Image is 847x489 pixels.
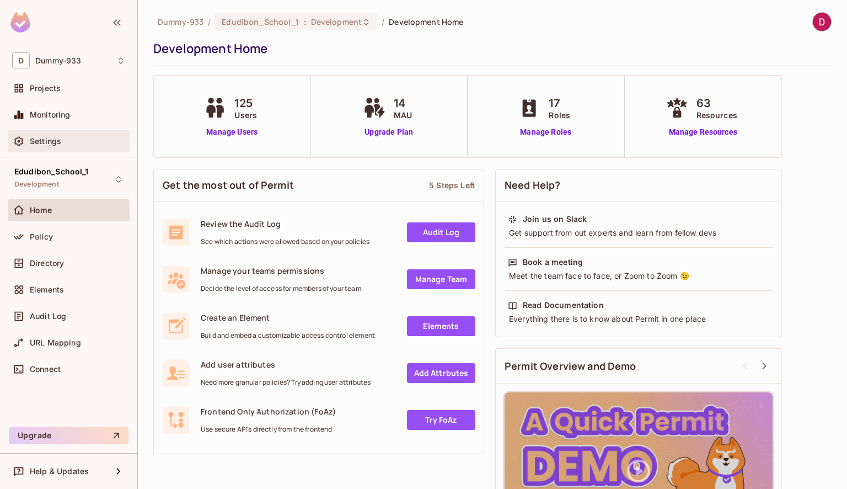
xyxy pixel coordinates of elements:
[696,109,737,121] span: Resources
[201,219,369,229] span: Review the Audit Log
[30,467,89,476] span: Help & Updates
[163,178,294,192] span: Get the most out of Permit
[407,316,475,336] a: Elements
[394,95,412,111] span: 14
[201,331,375,340] span: Build and embed a customizable access control element
[382,17,384,27] li: /
[201,378,371,387] span: Need more granular policies? Try adding user attributes
[30,84,61,93] span: Projects
[394,109,412,121] span: MAU
[508,313,769,325] div: Everything there is to know about Permit in one place
[696,95,737,111] span: 63
[208,17,211,27] li: /
[505,359,636,373] span: Permit Overview and Demo
[311,17,362,27] span: Development
[30,365,61,374] span: Connect
[663,126,743,138] a: Manage Resources
[201,359,371,370] span: Add user attributes
[158,17,203,27] span: the active workspace
[10,12,30,33] img: SReyMgAAAABJRU5ErkJggg==
[30,206,52,215] span: Home
[429,180,475,190] div: 5 Steps Left
[505,178,561,192] span: Need Help?
[389,17,463,27] span: Development Home
[201,237,369,246] span: See which actions were allowed based on your policies
[508,270,769,281] div: Meet the team face to face, or Zoom to Zoom 😉
[523,257,583,268] div: Book a meeting
[508,227,769,238] div: Get support from out experts and learn from fellow devs
[407,410,475,430] a: Try FoAz
[14,180,59,189] span: Development
[30,232,53,241] span: Policy
[549,95,570,111] span: 17
[303,18,307,26] span: :
[201,265,361,276] span: Manage your teams permissions
[201,126,262,138] a: Manage Users
[361,126,417,138] a: Upgrade Plan
[30,137,61,146] span: Settings
[9,427,128,444] button: Upgrade
[35,56,81,65] span: Workspace: Dummy-933
[407,222,475,242] a: Audit Log
[407,363,475,383] a: Add Attrbutes
[516,126,576,138] a: Manage Roles
[153,40,826,57] div: Development Home
[523,214,587,225] div: Join us on Slack
[30,110,71,119] span: Monitoring
[12,52,30,68] span: D
[234,109,257,121] span: Users
[30,312,66,321] span: Audit Log
[813,13,831,31] img: Dummy Mail
[201,284,361,293] span: Decide the level of access for members of your team
[201,312,375,323] span: Create an Element
[549,109,570,121] span: Roles
[222,17,299,27] span: Edudibon_School_1
[234,95,257,111] span: 125
[201,425,336,434] span: Use secure API's directly from the frontend
[30,285,64,294] span: Elements
[30,259,64,268] span: Directory
[523,300,604,311] div: Read Documentation
[201,406,336,417] span: Frontend Only Authorization (FoAz)
[407,269,475,289] a: Manage Team
[14,167,89,176] span: Edudibon_School_1
[30,338,81,347] span: URL Mapping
